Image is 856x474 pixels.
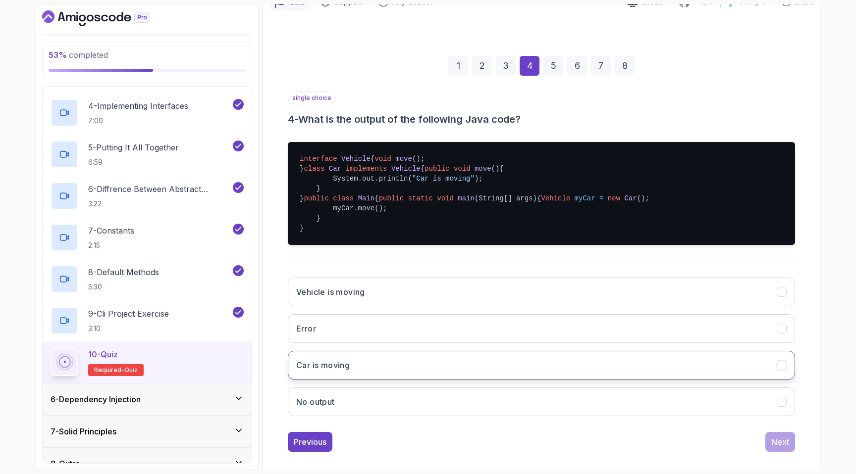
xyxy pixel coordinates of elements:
[88,199,231,209] p: 3:22
[49,50,108,60] span: completed
[567,56,587,76] div: 6
[288,314,795,343] button: Error
[296,286,365,298] h3: Vehicle is moving
[379,194,404,202] span: public
[94,366,124,374] span: Required-
[608,194,620,202] span: new
[599,194,603,202] span: =
[51,99,244,127] button: 4-Implementing Interfaces7:00
[412,155,421,163] span: ()
[288,278,795,306] button: Vehicle is moving
[425,165,449,173] span: public
[395,155,412,163] span: move
[496,56,516,76] div: 3
[288,387,795,416] button: No output
[304,165,324,173] span: class
[88,183,231,195] p: 6 - Diffrence Between Abstract Classes And Interfaces
[300,155,337,163] span: interface
[288,92,336,104] p: single choice
[88,282,159,292] p: 5:30
[288,351,795,379] button: Car is moving
[475,194,537,202] span: (String[] args)
[475,165,491,173] span: move
[42,10,173,26] a: Dashboard
[51,426,116,437] h3: 7 - Solid Principles
[437,194,454,202] span: void
[472,56,492,76] div: 2
[288,432,332,452] button: Previous
[374,155,391,163] span: void
[43,383,252,415] button: 6-Dependency Injection
[454,165,471,173] span: void
[543,56,563,76] div: 5
[333,194,354,202] span: class
[88,116,188,126] p: 7:00
[448,56,468,76] div: 1
[575,194,595,202] span: myCar
[51,458,80,470] h3: 8 - Outro
[88,324,169,333] p: 3:10
[491,165,500,173] span: ()
[51,224,244,251] button: 7-Constants2:15
[304,194,328,202] span: public
[88,157,179,167] p: 6:59
[288,112,795,126] h3: 4 - What is the output of the following Java code?
[51,182,244,210] button: 6-Diffrence Between Abstract Classes And Interfaces3:22
[345,165,387,173] span: implements
[88,240,134,250] p: 2:15
[391,165,421,173] span: Vehicle
[329,165,341,173] span: Car
[51,307,244,334] button: 9-Cli Project Exercise3:10
[124,366,138,374] span: quiz
[408,194,433,202] span: static
[520,56,539,76] div: 4
[765,432,795,452] button: Next
[341,155,371,163] span: Vehicle
[296,359,350,371] h3: Car is moving
[51,141,244,168] button: 5-Putting It All Together6:59
[296,323,316,334] h3: Error
[771,436,789,448] div: Next
[51,393,141,405] h3: 6 - Dependency Injection
[88,100,188,112] p: 4 - Implementing Interfaces
[51,265,244,293] button: 8-Default Methods5:30
[591,56,611,76] div: 7
[288,142,795,245] pre: { ; } { { System.out.println( ); } } { { (); myCar.move(); } }
[88,348,118,360] p: 10 - Quiz
[296,396,335,408] h3: No output
[88,142,179,153] p: 5 - Putting It All Together
[43,416,252,447] button: 7-Solid Principles
[294,436,326,448] div: Previous
[412,175,475,183] span: "Car is moving"
[624,194,637,202] span: Car
[541,194,570,202] span: Vehicle
[88,225,134,237] p: 7 - Constants
[49,50,67,60] span: 53 %
[88,308,169,320] p: 9 - Cli Project Exercise
[458,194,475,202] span: main
[51,348,244,376] button: 10-QuizRequired-quiz
[358,194,375,202] span: Main
[615,56,635,76] div: 8
[88,266,159,278] p: 8 - Default Methods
